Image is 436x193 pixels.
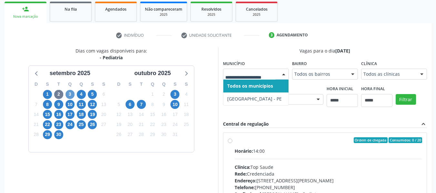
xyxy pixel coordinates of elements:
span: Rede: [235,171,247,177]
span: segunda-feira, 13 de outubro de 2025 [126,110,135,119]
div: Vagas para o dia [223,47,427,54]
span: terça-feira, 16 de setembro de 2025 [54,110,63,119]
span: sábado, 6 de setembro de 2025 [99,90,108,99]
span: terça-feira, 28 de outubro de 2025 [137,130,146,139]
span: Cancelados [246,6,268,12]
span: quinta-feira, 16 de outubro de 2025 [159,110,168,119]
div: outubro 2025 [132,69,173,78]
span: segunda-feira, 15 de setembro de 2025 [43,110,52,119]
span: quinta-feira, 25 de setembro de 2025 [77,120,86,129]
div: - Pediatria [76,54,147,61]
span: quarta-feira, 1 de outubro de 2025 [148,90,157,99]
div: 2025 [145,12,182,17]
span: segunda-feira, 8 de setembro de 2025 [43,100,52,109]
span: domingo, 21 de setembro de 2025 [32,120,41,129]
label: Clínica [361,59,377,69]
span: Horário: [235,148,253,154]
span: segunda-feira, 20 de outubro de 2025 [126,120,135,129]
span: domingo, 28 de setembro de 2025 [32,130,41,139]
div: S [125,79,136,89]
span: terça-feira, 30 de setembro de 2025 [54,130,63,139]
span: quinta-feira, 9 de outubro de 2025 [159,100,168,109]
span: sábado, 25 de outubro de 2025 [182,120,191,129]
span: terça-feira, 9 de setembro de 2025 [54,100,63,109]
div: 2025 [240,12,273,17]
span: quarta-feira, 22 de outubro de 2025 [148,120,157,129]
div: Dias com vagas disponíveis para: [76,47,147,61]
span: domingo, 19 de outubro de 2025 [114,120,123,129]
span: quarta-feira, 8 de outubro de 2025 [148,100,157,109]
span: domingo, 14 de setembro de 2025 [32,110,41,119]
div: setembro 2025 [47,69,93,78]
span: quinta-feira, 2 de outubro de 2025 [159,90,168,99]
span: terça-feira, 7 de outubro de 2025 [137,100,146,109]
div: S [181,79,192,89]
span: sábado, 18 de outubro de 2025 [182,110,191,119]
span: Telefone: [235,184,255,190]
span: Todos os bairros [294,71,345,77]
span: quinta-feira, 18 de setembro de 2025 [77,110,86,119]
label: Município [223,59,245,69]
div: D [31,79,42,89]
div: Nova marcação [9,14,42,19]
span: terça-feira, 23 de setembro de 2025 [54,120,63,129]
div: Agendamento [277,32,308,38]
span: sexta-feira, 31 de outubro de 2025 [170,130,179,139]
span: domingo, 26 de outubro de 2025 [114,130,123,139]
span: terça-feira, 2 de setembro de 2025 [54,90,63,99]
span: sexta-feira, 26 de setembro de 2025 [88,120,97,129]
div: 3 [269,32,275,38]
span: segunda-feira, 1 de setembro de 2025 [43,90,52,99]
span: sábado, 13 de setembro de 2025 [99,100,108,109]
span: Todos os municípios [227,83,273,89]
span: segunda-feira, 22 de setembro de 2025 [43,120,52,129]
span: sexta-feira, 17 de outubro de 2025 [170,110,179,119]
div: [PHONE_NUMBER] [235,184,422,191]
span: segunda-feira, 29 de setembro de 2025 [43,130,52,139]
div: Central de regulação [223,121,269,128]
span: Agendados [105,6,127,12]
label: Bairro [292,59,307,69]
span: Não compareceram [145,6,182,12]
span: sexta-feira, 19 de setembro de 2025 [88,110,97,119]
span: sábado, 27 de setembro de 2025 [99,120,108,129]
span: segunda-feira, 6 de outubro de 2025 [126,100,135,109]
span: Ordem de chegada [354,137,388,143]
div: Q [147,79,158,89]
span: quinta-feira, 30 de outubro de 2025 [159,130,168,139]
span: Resolvidos [201,6,221,12]
span: sábado, 4 de outubro de 2025 [182,90,191,99]
span: sexta-feira, 12 de setembro de 2025 [88,100,97,109]
div: S [169,79,181,89]
span: sexta-feira, 3 de outubro de 2025 [170,90,179,99]
div: S [98,79,109,89]
div: Credenciada [235,170,422,177]
div: S [42,79,53,89]
span: sexta-feira, 5 de setembro de 2025 [88,90,97,99]
span: domingo, 12 de outubro de 2025 [114,110,123,119]
span: terça-feira, 14 de outubro de 2025 [137,110,146,119]
div: 14:00 [235,148,422,154]
div: Q [158,79,169,89]
label: Hora inicial [327,84,353,94]
div: D [113,79,125,89]
span: segunda-feira, 27 de outubro de 2025 [126,130,135,139]
span: Na fila [65,6,77,12]
label: Hora final [361,84,385,94]
span: quarta-feira, 17 de setembro de 2025 [66,110,75,119]
div: Top Saude [235,164,422,170]
span: sábado, 11 de outubro de 2025 [182,100,191,109]
div: 2025 [195,12,228,17]
span: [DATE] [335,48,350,54]
div: S [87,79,98,89]
div: Q [64,79,76,89]
span: terça-feira, 21 de outubro de 2025 [137,120,146,129]
span: quinta-feira, 11 de setembro de 2025 [77,100,86,109]
span: Clínica: [235,164,250,170]
div: T [53,79,64,89]
span: sábado, 20 de setembro de 2025 [99,110,108,119]
span: [GEOGRAPHIC_DATA] - PE [227,96,282,102]
span: sexta-feira, 10 de outubro de 2025 [170,100,179,109]
span: quinta-feira, 23 de outubro de 2025 [159,120,168,129]
span: quarta-feira, 29 de outubro de 2025 [148,130,157,139]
